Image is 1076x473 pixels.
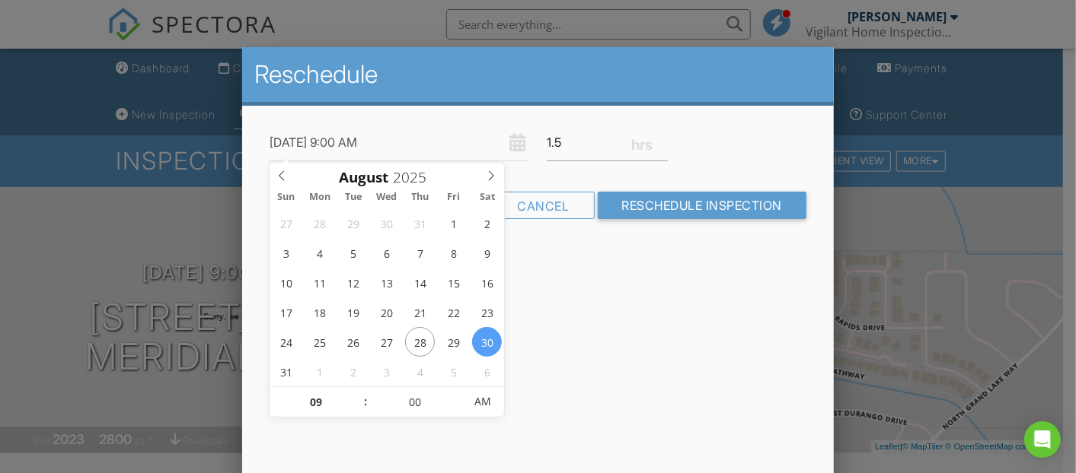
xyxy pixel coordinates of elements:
[472,208,502,238] span: August 2, 2025
[372,357,401,386] span: September 3, 2025
[439,238,468,268] span: August 8, 2025
[472,238,502,268] span: August 9, 2025
[437,192,471,202] span: Fri
[372,208,401,238] span: July 30, 2025
[271,268,301,297] span: August 10, 2025
[338,297,368,327] span: August 19, 2025
[363,386,368,417] span: :
[404,192,437,202] span: Thu
[405,327,435,357] span: August 28, 2025
[271,357,301,386] span: August 31, 2025
[270,387,363,417] input: Scroll to increment
[254,59,822,90] h2: Reschedule
[271,208,301,238] span: July 27, 2025
[270,192,303,202] span: Sun
[338,238,368,268] span: August 5, 2025
[305,297,334,327] span: August 18, 2025
[271,327,301,357] span: August 24, 2025
[405,268,435,297] span: August 14, 2025
[271,238,301,268] span: August 3, 2025
[305,238,334,268] span: August 4, 2025
[339,170,388,185] span: Scroll to increment
[370,192,404,202] span: Wed
[405,357,435,386] span: September 4, 2025
[337,192,370,202] span: Tue
[338,357,368,386] span: September 2, 2025
[305,357,334,386] span: September 1, 2025
[471,192,504,202] span: Sat
[368,387,461,417] input: Scroll to increment
[338,327,368,357] span: August 26, 2025
[338,208,368,238] span: July 29, 2025
[405,208,435,238] span: July 31, 2025
[303,192,337,202] span: Mon
[405,297,435,327] span: August 21, 2025
[439,268,468,297] span: August 15, 2025
[388,167,439,187] input: Scroll to increment
[338,268,368,297] span: August 12, 2025
[405,238,435,268] span: August 7, 2025
[439,327,468,357] span: August 29, 2025
[372,238,401,268] span: August 6, 2025
[305,208,334,238] span: July 28, 2025
[271,297,301,327] span: August 17, 2025
[439,357,468,386] span: September 5, 2025
[493,192,595,219] div: Cancel
[372,268,401,297] span: August 13, 2025
[472,357,502,386] span: September 6, 2025
[439,208,468,238] span: August 1, 2025
[372,297,401,327] span: August 20, 2025
[472,297,502,327] span: August 23, 2025
[305,268,334,297] span: August 11, 2025
[1024,421,1061,458] div: Open Intercom Messenger
[472,268,502,297] span: August 16, 2025
[305,327,334,357] span: August 25, 2025
[598,192,807,219] input: Reschedule Inspection
[461,386,503,417] span: Click to toggle
[372,327,401,357] span: August 27, 2025
[439,297,468,327] span: August 22, 2025
[472,327,502,357] span: August 30, 2025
